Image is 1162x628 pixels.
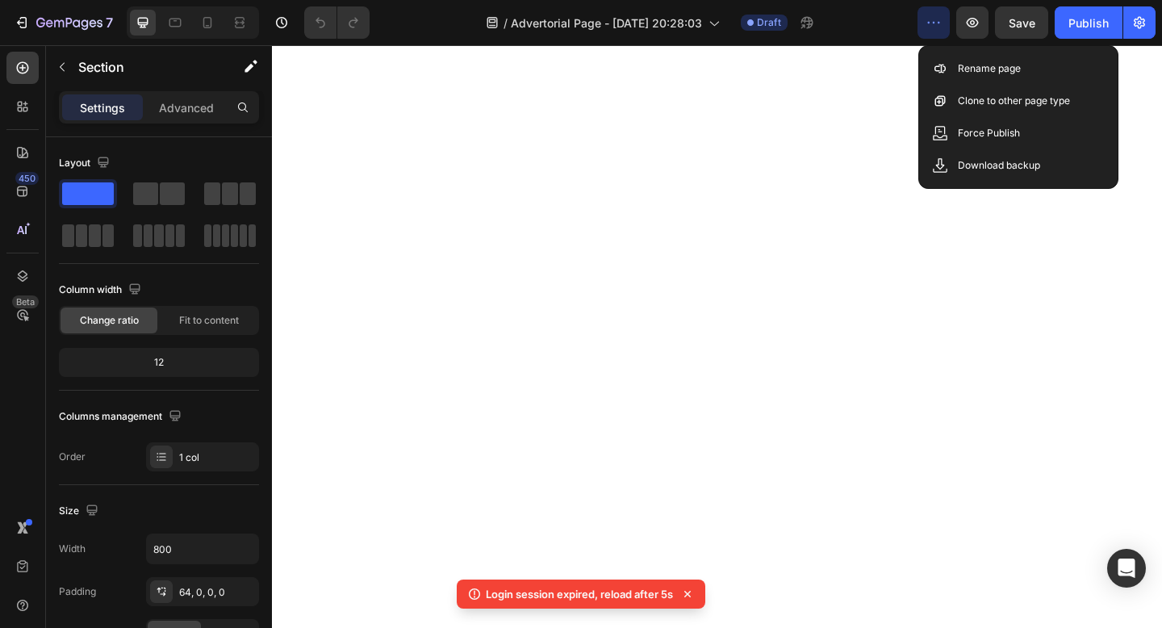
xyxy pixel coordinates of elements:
span: Draft [757,15,781,30]
span: Advertorial Page - [DATE] 20:28:03 [511,15,702,31]
p: Login session expired, reload after 5s [486,586,673,602]
iframe: Design area [272,45,1162,628]
button: 7 [6,6,120,39]
div: Padding [59,584,96,599]
p: Advanced [159,99,214,116]
p: Clone to other page type [958,93,1070,109]
span: Save [1009,16,1035,30]
p: Section [78,57,211,77]
p: Download backup [958,157,1040,174]
div: Order [59,450,86,464]
p: Rename page [958,61,1021,77]
p: 7 [106,13,113,32]
div: Open Intercom Messenger [1107,549,1146,588]
div: Column width [59,279,144,301]
p: Settings [80,99,125,116]
span: / [504,15,508,31]
div: Columns management [59,406,185,428]
div: Size [59,500,102,522]
span: Fit to content [179,313,239,328]
span: Change ratio [80,313,139,328]
div: Width [59,542,86,556]
input: Auto [147,534,258,563]
div: Undo/Redo [304,6,370,39]
p: Force Publish [958,125,1020,141]
div: Publish [1068,15,1109,31]
div: 450 [15,172,39,185]
div: 1 col [179,450,255,465]
div: 12 [62,351,256,374]
button: Save [995,6,1048,39]
div: 64, 0, 0, 0 [179,585,255,600]
div: Layout [59,153,113,174]
button: Publish [1055,6,1122,39]
div: Beta [12,295,39,308]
